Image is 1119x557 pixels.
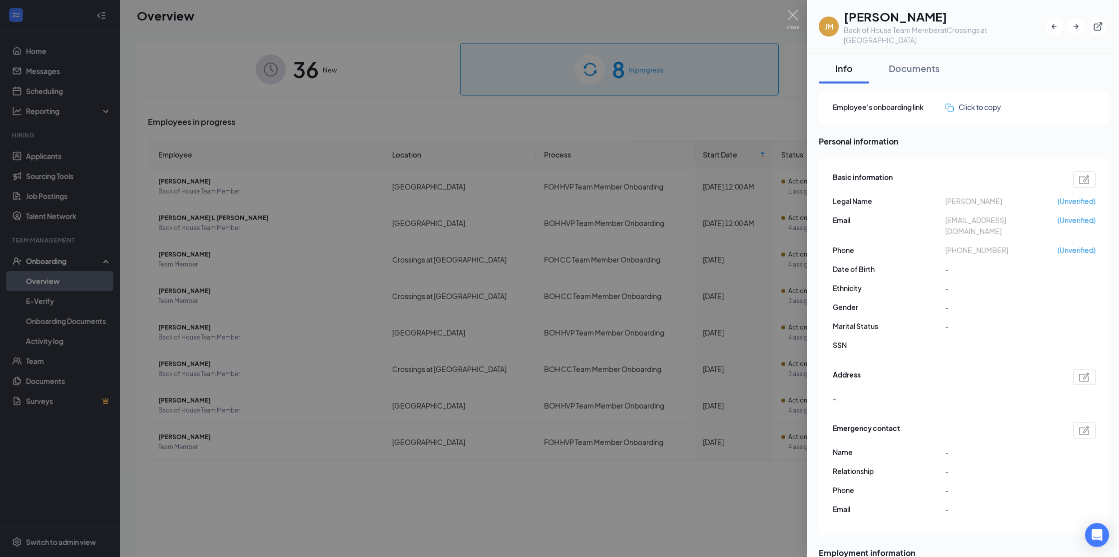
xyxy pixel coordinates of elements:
span: Gender [833,301,945,312]
span: - [945,301,1058,312]
span: Phone [833,244,945,255]
span: - [945,446,1058,457]
button: ArrowRight [1067,17,1085,35]
span: - [945,484,1058,495]
button: ExternalLink [1089,17,1107,35]
span: Relationship [833,465,945,476]
span: Emergency contact [833,422,900,438]
span: - [945,282,1058,293]
span: Marital Status [833,320,945,331]
span: Date of Birth [833,263,945,274]
span: Employee's onboarding link [833,101,945,112]
span: (Unverified) [1058,214,1096,225]
img: click-to-copy.71757273a98fde459dfc.svg [945,103,954,112]
span: - [945,320,1058,331]
span: Email [833,503,945,514]
span: Ethnicity [833,282,945,293]
span: [PERSON_NAME] [945,195,1058,206]
h1: [PERSON_NAME] [844,8,1045,25]
button: ArrowLeftNew [1045,17,1063,35]
div: Back of House Team Member at Crossings at [GEOGRAPHIC_DATA] [844,25,1045,45]
span: - [945,263,1058,274]
span: Basic information [833,171,893,187]
div: Open Intercom Messenger [1085,523,1109,547]
span: Personal information [819,135,1108,147]
div: JM [825,21,833,31]
span: Name [833,446,945,457]
span: - [945,465,1058,476]
span: SSN [833,339,945,350]
span: - [945,503,1058,514]
span: [EMAIL_ADDRESS][DOMAIN_NAME] [945,214,1058,236]
span: (Unverified) [1058,195,1096,206]
div: Documents [889,62,940,74]
button: Click to copy [945,101,1001,112]
span: Phone [833,484,945,495]
svg: ExternalLink [1093,21,1103,31]
svg: ArrowRight [1071,21,1081,31]
span: [PHONE_NUMBER] [945,244,1058,255]
span: Email [833,214,945,225]
svg: ArrowLeftNew [1049,21,1059,31]
span: - [833,393,836,404]
span: Address [833,369,861,385]
div: Info [829,62,859,74]
span: (Unverified) [1058,244,1096,255]
span: Legal Name [833,195,945,206]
